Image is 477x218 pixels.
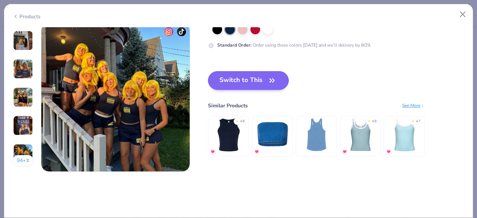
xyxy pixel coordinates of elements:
[13,59,33,79] img: User generated content
[13,144,33,164] img: User generated content
[372,119,376,124] div: 4.8
[13,116,33,136] img: User generated content
[208,102,248,110] div: Similar Products
[387,117,422,152] img: Fresh Prints Cali Camisole Top
[13,31,33,51] img: User generated content
[211,149,215,154] img: MostFav.gif
[456,7,470,22] button: Close
[13,13,41,20] div: Products
[386,149,391,154] img: MostFav.gif
[367,119,370,122] div: ★
[208,71,289,90] button: Switch to This
[13,155,34,166] button: 94+
[411,119,414,122] div: ★
[402,102,425,109] div: See More
[342,149,347,154] img: MostFav.gif
[211,117,246,152] img: Bella + Canvas Ladies' Micro Ribbed Racerback Tank
[299,117,334,152] img: Los Angeles Apparel Tri Blend Racerback Tank 3.7oz
[177,27,186,36] img: tiktok-icon.png
[217,42,371,48] div: Order using these colors [DATE] and we’ll delivery by 8/29.
[13,87,33,107] img: User generated content
[255,117,290,152] img: Fresh Prints Terry Bandeau
[217,42,252,48] strong: Standard Order :
[164,27,173,36] img: insta-icon.png
[255,149,259,154] img: MostFav.gif
[416,119,420,124] div: 4.7
[236,119,238,122] div: ★
[240,119,244,124] div: 4.8
[41,23,190,171] img: 5b549a03-61c4-491d-86db-c83a99c91ebd
[343,117,378,152] img: Fresh Prints Sunset Blvd Ribbed Scoop Tank Top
